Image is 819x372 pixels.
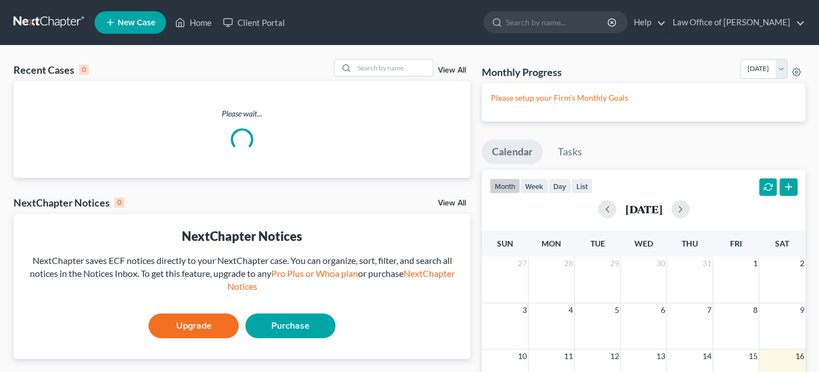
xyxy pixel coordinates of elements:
a: Calendar [482,140,543,164]
span: 16 [794,349,805,363]
span: 29 [609,257,620,270]
p: Please wait... [14,108,471,119]
span: Tue [590,239,605,248]
span: 9 [799,303,805,317]
span: Sun [497,239,513,248]
span: 3 [521,303,528,317]
div: Recent Cases [14,63,89,77]
button: week [520,178,548,194]
span: 10 [517,349,528,363]
button: list [571,178,593,194]
a: Help [628,12,666,33]
span: 27 [517,257,528,270]
span: 28 [563,257,574,270]
a: NextChapter Notices [227,268,455,292]
input: Search by name... [354,60,433,76]
a: Client Portal [217,12,290,33]
a: View All [438,66,466,74]
span: 30 [655,257,666,270]
span: Mon [541,239,561,248]
a: Upgrade [149,313,239,338]
span: 4 [567,303,574,317]
span: 31 [701,257,713,270]
span: 6 [660,303,666,317]
button: day [548,178,571,194]
span: 12 [609,349,620,363]
a: Tasks [548,140,592,164]
a: Home [169,12,217,33]
span: 1 [752,257,759,270]
div: 0 [79,65,89,75]
div: NextChapter saves ECF notices directly to your NextChapter case. You can organize, sort, filter, ... [23,254,462,293]
span: 7 [706,303,713,317]
p: Please setup your Firm's Monthly Goals [491,92,796,104]
div: 0 [114,198,124,208]
span: 15 [748,349,759,363]
a: Pro Plus or Whoa plan [271,268,358,279]
span: Fri [730,239,742,248]
span: 5 [614,303,620,317]
span: 13 [655,349,666,363]
input: Search by name... [506,12,609,33]
a: View All [438,199,466,207]
a: Law Office of [PERSON_NAME] [667,12,805,33]
span: Thu [682,239,698,248]
h2: [DATE] [625,203,663,215]
span: 8 [752,303,759,317]
div: NextChapter Notices [23,227,462,245]
h3: Monthly Progress [482,65,562,79]
span: 14 [701,349,713,363]
button: month [490,178,520,194]
div: NextChapter Notices [14,196,124,209]
span: Wed [634,239,653,248]
span: 2 [799,257,805,270]
a: Purchase [245,313,335,338]
span: 11 [563,349,574,363]
span: Sat [775,239,789,248]
span: New Case [118,19,155,27]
